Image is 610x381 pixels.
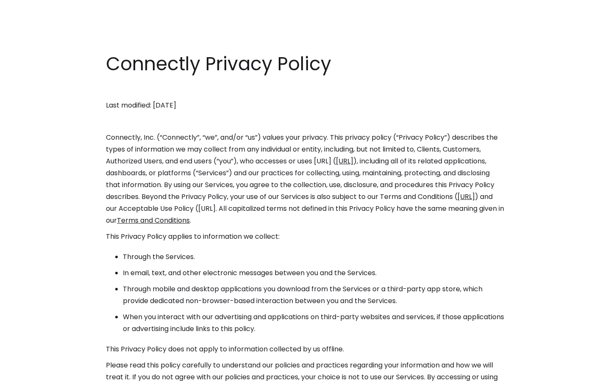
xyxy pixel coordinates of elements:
[123,283,504,307] li: Through mobile and desktop applications you download from the Services or a third-party app store...
[106,99,504,111] p: Last modified: [DATE]
[336,156,353,166] a: [URL]
[106,51,504,77] h1: Connectly Privacy Policy
[106,83,504,95] p: ‍
[106,343,504,355] p: This Privacy Policy does not apply to information collected by us offline.
[106,231,504,243] p: This Privacy Policy applies to information we collect:
[106,116,504,127] p: ‍
[106,132,504,226] p: Connectly, Inc. (“Connectly”, “we”, and/or “us”) values your privacy. This privacy policy (“Priva...
[123,311,504,335] li: When you interact with our advertising and applications on third-party websites and services, if ...
[123,267,504,279] li: In email, text, and other electronic messages between you and the Services.
[17,366,51,378] ul: Language list
[117,215,190,225] a: Terms and Conditions
[123,251,504,263] li: Through the Services.
[8,365,51,378] aside: Language selected: English
[457,192,475,202] a: [URL]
